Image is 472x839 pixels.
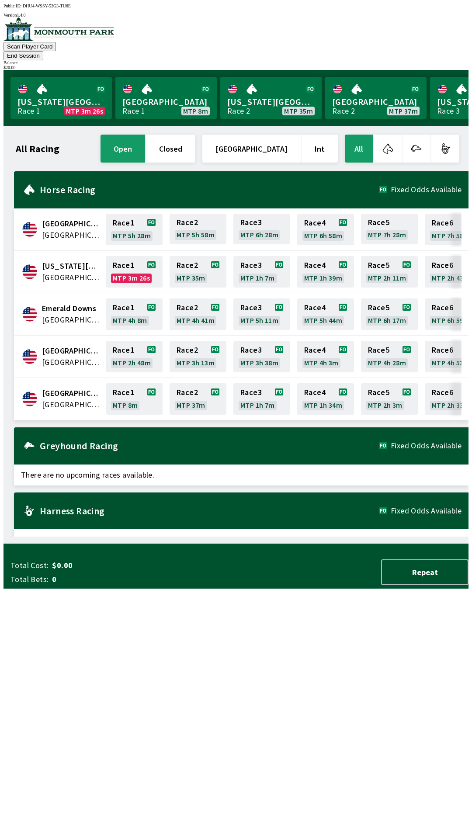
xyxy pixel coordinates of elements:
[10,560,49,571] span: Total Cost:
[240,262,262,269] span: Race 3
[52,560,190,571] span: $0.00
[368,262,389,269] span: Race 5
[177,304,198,311] span: Race 2
[42,260,101,272] span: Delaware Park
[170,341,226,372] a: Race2MTP 3h 13m
[10,574,49,585] span: Total Bets:
[3,51,43,60] button: End Session
[17,96,105,107] span: [US_STATE][GEOGRAPHIC_DATA]
[432,402,470,409] span: MTP 2h 33m
[113,359,151,366] span: MTP 2h 48m
[227,96,315,107] span: [US_STATE][GEOGRAPHIC_DATA]
[368,359,406,366] span: MTP 4h 28m
[177,402,205,409] span: MTP 37m
[106,298,163,330] a: Race1MTP 4h 8m
[42,314,101,326] span: United States
[42,399,101,410] span: United States
[368,347,389,354] span: Race 5
[432,219,453,226] span: Race 6
[240,347,262,354] span: Race 3
[297,256,354,288] a: Race4MTP 1h 39m
[432,359,470,366] span: MTP 4h 53m
[42,272,101,283] span: United States
[122,107,145,114] div: Race 1
[177,317,215,324] span: MTP 4h 41m
[42,388,101,399] span: Monmouth Park
[297,298,354,330] a: Race4MTP 5h 44m
[368,219,389,226] span: Race 5
[381,559,469,585] button: Repeat
[332,96,420,107] span: [GEOGRAPHIC_DATA]
[368,389,389,396] span: Race 5
[113,262,134,269] span: Race 1
[432,274,470,281] span: MTP 2h 43m
[297,383,354,415] a: Race4MTP 1h 34m
[361,298,418,330] a: Race5MTP 6h 17m
[170,298,226,330] a: Race2MTP 4h 41m
[233,214,290,245] a: Race3MTP 6h 28m
[240,389,262,396] span: Race 3
[146,135,195,163] button: closed
[113,274,150,281] span: MTP 3m 26s
[240,304,262,311] span: Race 3
[10,77,112,119] a: [US_STATE][GEOGRAPHIC_DATA]Race 1MTP 3m 26s
[113,232,151,239] span: MTP 5h 28m
[361,341,418,372] a: Race5MTP 4h 28m
[368,231,406,238] span: MTP 7h 28m
[42,218,101,229] span: Canterbury Park
[3,13,469,17] div: Version 1.4.0
[113,402,138,409] span: MTP 8m
[233,341,290,372] a: Race3MTP 3h 38m
[304,219,326,226] span: Race 4
[177,231,215,238] span: MTP 5h 58m
[177,274,205,281] span: MTP 35m
[304,347,326,354] span: Race 4
[177,219,198,226] span: Race 2
[233,256,290,288] a: Race3MTP 1h 7m
[227,107,250,114] div: Race 2
[240,402,275,409] span: MTP 1h 7m
[432,304,453,311] span: Race 6
[170,256,226,288] a: Race2MTP 35m
[113,219,134,226] span: Race 1
[177,359,215,366] span: MTP 3h 13m
[233,383,290,415] a: Race3MTP 1h 7m
[14,529,469,550] span: There are no upcoming races available.
[345,135,373,163] button: All
[240,359,278,366] span: MTP 3h 38m
[177,347,198,354] span: Race 2
[42,303,101,314] span: Emerald Downs
[432,347,453,354] span: Race 6
[3,60,469,65] div: Balance
[3,3,469,8] div: Public ID:
[304,402,342,409] span: MTP 1h 34m
[66,107,103,114] span: MTP 3m 26s
[297,214,354,245] a: Race4MTP 6h 58m
[325,77,427,119] a: [GEOGRAPHIC_DATA]Race 2MTP 37m
[16,145,59,152] h1: All Racing
[177,389,198,396] span: Race 2
[240,219,262,226] span: Race 3
[304,389,326,396] span: Race 4
[368,304,389,311] span: Race 5
[361,256,418,288] a: Race5MTP 2h 11m
[113,347,134,354] span: Race 1
[115,77,217,119] a: [GEOGRAPHIC_DATA]Race 1MTP 8m
[52,574,190,585] span: 0
[332,107,355,114] div: Race 2
[432,389,453,396] span: Race 6
[106,256,163,288] a: Race1MTP 3m 26s
[14,465,469,485] span: There are no upcoming races available.
[113,317,147,324] span: MTP 4h 8m
[304,262,326,269] span: Race 4
[3,65,469,70] div: $ 20.00
[106,383,163,415] a: Race1MTP 8m
[177,262,198,269] span: Race 2
[42,357,101,368] span: United States
[3,42,56,51] button: Scan Player Card
[432,317,470,324] span: MTP 6h 59m
[40,186,379,193] h2: Horse Racing
[304,359,339,366] span: MTP 4h 3m
[304,274,342,281] span: MTP 1h 39m
[122,96,210,107] span: [GEOGRAPHIC_DATA]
